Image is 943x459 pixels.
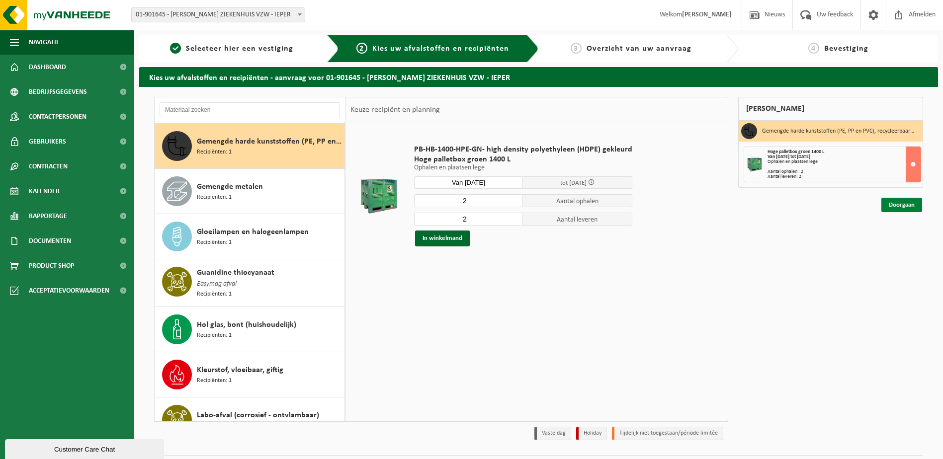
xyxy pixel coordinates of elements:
span: Contracten [29,154,68,179]
span: Hoge palletbox groen 1400 L [768,149,824,154]
input: Selecteer datum [414,176,523,189]
span: Product Shop [29,253,74,278]
span: 3 [571,43,582,54]
span: Hol glas, bont (huishoudelijk) [197,319,296,331]
span: Kies uw afvalstoffen en recipiënten [372,45,509,53]
span: Selecteer hier een vestiging [186,45,293,53]
button: Gemengde harde kunststoffen (PE, PP en PVC), recycleerbaar (industrieel) Recipiënten: 1 [155,124,345,169]
span: Aantal leveren [523,213,632,226]
span: Contactpersonen [29,104,86,129]
li: Vaste dag [534,427,571,440]
span: PB-HB-1400-HPE-GN- high density polyethyleen (HDPE) gekleurd [414,145,632,154]
span: 01-901645 - JAN YPERMAN ZIEKENHUIS VZW - IEPER [131,7,305,22]
strong: [PERSON_NAME] [682,11,732,18]
span: Recipiënten: 1 [197,376,232,385]
span: Gemengde harde kunststoffen (PE, PP en PVC), recycleerbaar (industrieel) [197,136,342,148]
span: tot [DATE] [560,180,587,186]
a: 1Selecteer hier een vestiging [144,43,319,55]
button: In winkelmand [415,230,470,246]
span: Recipiënten: 1 [197,148,232,157]
span: Guanidine thiocyanaat [197,267,274,279]
span: Kalender [29,179,60,204]
span: Labo-afval (corrosief - ontvlambaar) [197,409,319,421]
span: Bedrijfsgegevens [29,79,87,104]
li: Tijdelijk niet toegestaan/période limitée [612,427,723,440]
h2: Kies uw afvalstoffen en recipiënten - aanvraag voor 01-901645 - [PERSON_NAME] ZIEKENHUIS VZW - IEPER [139,67,938,86]
span: Dashboard [29,55,66,79]
div: [PERSON_NAME] [738,97,923,121]
div: Aantal ophalen : 2 [768,169,920,174]
input: Materiaal zoeken [160,102,340,117]
span: 4 [808,43,819,54]
span: Aantal ophalen [523,194,632,207]
span: Easymag afval [197,279,237,290]
span: 01-901645 - JAN YPERMAN ZIEKENHUIS VZW - IEPER [132,8,305,22]
span: Recipiënten: 1 [197,331,232,340]
div: Ophalen en plaatsen lege [768,159,920,164]
strong: Van [DATE] tot [DATE] [768,154,810,159]
div: Aantal leveren: 2 [768,174,920,179]
iframe: chat widget [5,437,166,459]
span: 1 [170,43,181,54]
button: Kleurstof, vloeibaar, giftig Recipiënten: 1 [155,352,345,397]
p: Ophalen en plaatsen lege [414,164,632,171]
button: Guanidine thiocyanaat Easymag afval Recipiënten: 1 [155,259,345,307]
button: Gemengde metalen Recipiënten: 1 [155,169,345,214]
span: 2 [356,43,367,54]
a: Doorgaan [881,198,922,212]
span: Recipiënten: 1 [197,193,232,202]
span: Acceptatievoorwaarden [29,278,109,303]
li: Holiday [576,427,607,440]
span: Bevestiging [824,45,868,53]
span: Navigatie [29,30,60,55]
span: Hoge palletbox groen 1400 L [414,154,632,164]
span: Recipiënten: 1 [197,290,232,299]
span: Recipiënten: 1 [197,238,232,247]
span: Documenten [29,229,71,253]
button: Gloeilampen en halogeenlampen Recipiënten: 1 [155,214,345,259]
span: Rapportage [29,204,67,229]
button: Labo-afval (corrosief - ontvlambaar) Recipiënten: 1 [155,397,345,443]
span: Gemengde metalen [197,181,263,193]
span: Kleurstof, vloeibaar, giftig [197,364,283,376]
div: Keuze recipiënt en planning [345,97,445,122]
span: Overzicht van uw aanvraag [587,45,691,53]
span: Gebruikers [29,129,66,154]
h3: Gemengde harde kunststoffen (PE, PP en PVC), recycleerbaar (industrieel) [762,123,915,139]
button: Hol glas, bont (huishoudelijk) Recipiënten: 1 [155,307,345,352]
span: Gloeilampen en halogeenlampen [197,226,309,238]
